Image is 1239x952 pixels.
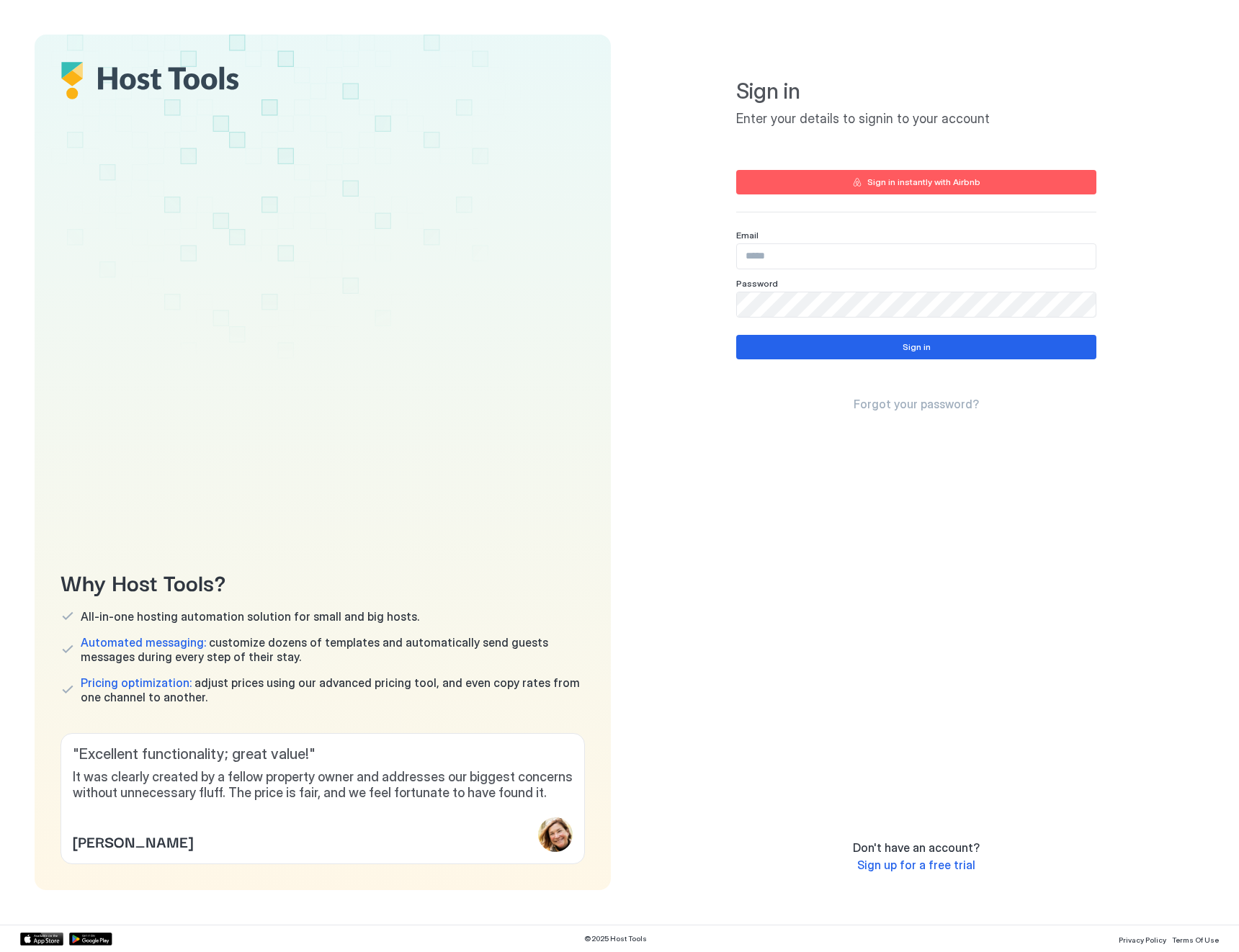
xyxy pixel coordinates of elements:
[736,335,1096,359] button: Sign in
[737,244,1096,269] input: Input Field
[1172,931,1219,946] a: Terms Of Use
[903,341,931,354] div: Sign in
[737,292,1096,317] input: Input Field
[69,933,112,946] a: Google Play Store
[538,817,573,852] div: profile
[73,769,573,801] span: It was clearly created by a fellow property owner and addresses our biggest concerns without unne...
[736,78,1096,105] span: Sign in
[857,858,975,873] a: Sign up for a free trial
[81,609,419,624] span: All-in-one hosting automation solution for small and big hosts.
[81,675,192,690] span: Pricing optimization:
[20,933,63,946] a: App Store
[61,565,585,598] span: Why Host Tools?
[853,840,980,855] span: Don't have an account?
[1119,935,1166,944] span: Privacy Policy
[736,278,778,289] span: Password
[584,934,647,943] span: © 2025 Host Tools
[81,675,585,704] span: adjust prices using our advanced pricing tool, and even copy rates from one channel to another.
[73,830,193,852] span: [PERSON_NAME]
[854,397,979,412] a: Forgot your password?
[73,745,573,763] span: " Excellent functionality; great value! "
[736,111,1096,127] span: Enter your details to signin to your account
[81,635,206,650] span: Automated messaging:
[81,635,585,664] span: customize dozens of templates and automatically send guests messages during every step of their s...
[1172,935,1219,944] span: Terms Of Use
[867,176,980,189] div: Sign in instantly with Airbnb
[736,230,759,241] span: Email
[736,170,1096,194] button: Sign in instantly with Airbnb
[1119,931,1166,946] a: Privacy Policy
